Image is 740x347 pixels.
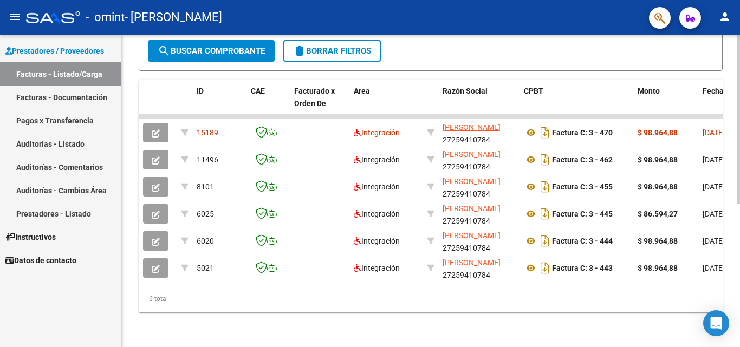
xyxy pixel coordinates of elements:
[552,237,613,245] strong: Factura C: 3 - 444
[703,237,725,245] span: [DATE]
[443,202,515,225] div: 27259410784
[538,178,552,195] i: Descargar documento
[538,151,552,168] i: Descargar documento
[197,264,214,272] span: 5021
[5,254,76,266] span: Datos de contacto
[148,40,275,62] button: Buscar Comprobante
[443,121,515,144] div: 27259410784
[703,209,725,218] span: [DATE]
[192,80,246,127] datatable-header-cell: ID
[251,87,265,95] span: CAE
[293,44,306,57] mat-icon: delete
[283,40,381,62] button: Borrar Filtros
[197,237,214,245] span: 6020
[443,150,501,159] span: [PERSON_NAME]
[638,237,678,245] strong: $ 98.964,88
[443,257,515,279] div: 27259410784
[354,128,400,137] span: Integración
[638,209,678,218] strong: $ 86.594,27
[703,128,725,137] span: [DATE]
[703,264,725,272] span: [DATE]
[552,182,613,191] strong: Factura C: 3 - 455
[443,175,515,198] div: 27259410784
[552,155,613,164] strong: Factura C: 3 - 462
[290,80,349,127] datatable-header-cell: Facturado x Orden De
[197,155,218,164] span: 11496
[552,264,613,272] strong: Factura C: 3 - 443
[294,87,335,108] span: Facturado x Orden De
[5,231,56,243] span: Instructivos
[354,87,370,95] span: Area
[538,259,552,277] i: Descargar documento
[158,46,265,56] span: Buscar Comprobante
[125,5,222,29] span: - [PERSON_NAME]
[552,209,613,218] strong: Factura C: 3 - 445
[354,237,400,245] span: Integración
[438,80,520,127] datatable-header-cell: Razón Social
[638,182,678,191] strong: $ 98.964,88
[703,310,729,336] div: Open Intercom Messenger
[197,182,214,191] span: 8101
[638,87,660,95] span: Monto
[443,123,501,132] span: [PERSON_NAME]
[443,258,501,267] span: [PERSON_NAME]
[638,128,678,137] strong: $ 98.964,88
[139,285,723,312] div: 6 total
[443,204,501,213] span: [PERSON_NAME]
[86,5,125,29] span: - omint
[443,231,501,240] span: [PERSON_NAME]
[354,155,400,164] span: Integración
[349,80,423,127] datatable-header-cell: Area
[443,148,515,171] div: 27259410784
[538,232,552,250] i: Descargar documento
[520,80,633,127] datatable-header-cell: CPBT
[354,264,400,272] span: Integración
[354,182,400,191] span: Integración
[354,209,400,218] span: Integración
[633,80,698,127] datatable-header-cell: Monto
[703,155,725,164] span: [DATE]
[197,209,214,218] span: 6025
[443,177,501,186] span: [PERSON_NAME]
[197,87,204,95] span: ID
[552,128,613,137] strong: Factura C: 3 - 470
[246,80,290,127] datatable-header-cell: CAE
[9,10,22,23] mat-icon: menu
[158,44,171,57] mat-icon: search
[443,87,488,95] span: Razón Social
[538,205,552,222] i: Descargar documento
[5,45,104,57] span: Prestadores / Proveedores
[703,182,725,191] span: [DATE]
[718,10,731,23] mat-icon: person
[638,264,678,272] strong: $ 98.964,88
[638,155,678,164] strong: $ 98.964,88
[443,230,515,252] div: 27259410784
[538,124,552,141] i: Descargar documento
[197,128,218,137] span: 15189
[524,87,543,95] span: CPBT
[293,46,371,56] span: Borrar Filtros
